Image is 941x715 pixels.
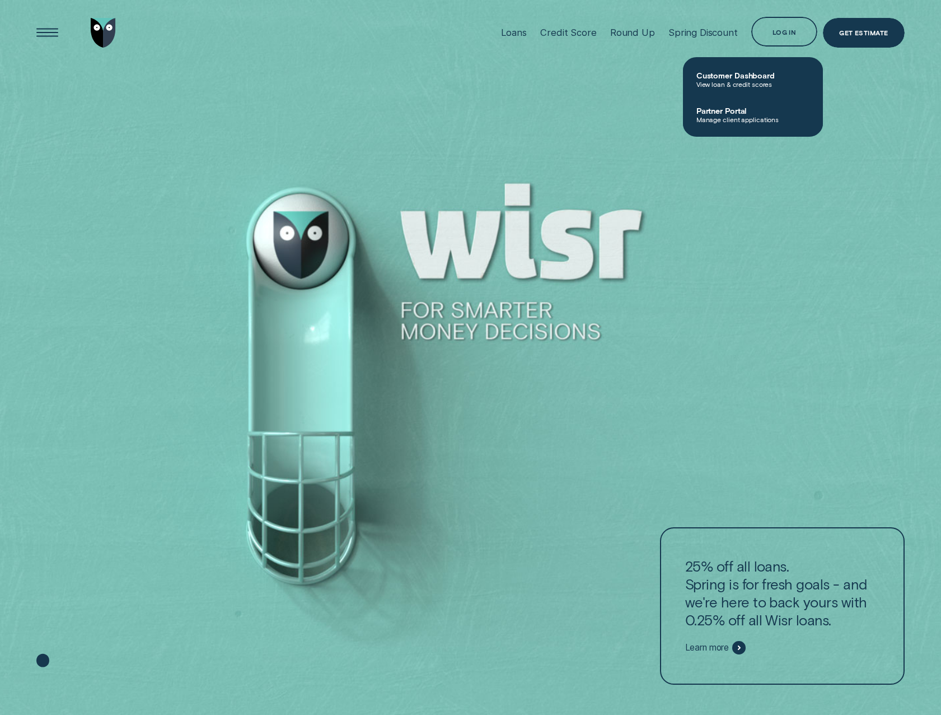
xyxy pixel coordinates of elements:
[696,115,809,123] span: Manage client applications
[668,27,738,38] div: Spring Discount
[683,62,823,97] a: Customer DashboardView loan & credit scores
[91,18,115,48] img: Wisr
[823,18,905,48] a: Get Estimate
[610,27,655,38] div: Round Up
[685,558,880,629] p: 25% off all loans. Spring is for fresh goals - and we're here to back yours with 0.25% off all Wi...
[685,642,729,653] span: Learn more
[683,97,823,132] a: Partner PortalManage client applications
[660,527,905,685] a: 25% off all loans.Spring is for fresh goals - and we're here to back yours with 0.25% off all Wis...
[501,27,527,38] div: Loans
[696,80,809,88] span: View loan & credit scores
[751,17,817,47] button: Log in
[696,106,809,115] span: Partner Portal
[696,71,809,80] span: Customer Dashboard
[540,27,596,38] div: Credit Score
[32,18,62,48] button: Open Menu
